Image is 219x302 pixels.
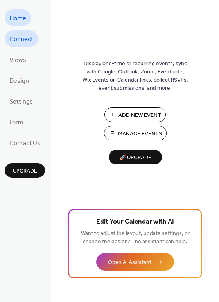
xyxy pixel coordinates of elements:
[81,228,190,247] span: Want to adjust the layout, update settings, or change the design? The assistant can help.
[5,93,38,109] a: Settings
[9,137,40,149] span: Contact Us
[118,130,162,138] span: Manage Events
[96,253,174,271] button: Open AI Assistant
[108,258,151,267] span: Open AI Assistant
[5,72,34,89] a: Design
[109,150,162,164] button: 🚀 Upgrade
[113,153,157,163] span: 🚀 Upgrade
[104,107,166,122] button: Add New Event
[9,96,33,108] span: Settings
[5,113,28,130] a: Form
[9,116,23,129] span: Form
[9,33,33,45] span: Connect
[118,111,161,120] span: Add New Event
[13,167,37,175] span: Upgrade
[5,9,31,26] a: Home
[5,30,38,47] a: Connect
[83,60,188,93] span: Display one-time or recurring events, sync with Google, Outlook, Zoom, Eventbrite, Wix Events or ...
[9,13,26,25] span: Home
[9,54,26,66] span: Views
[5,51,31,68] a: Views
[96,216,174,227] span: Edit Your Calendar with AI
[5,163,45,178] button: Upgrade
[104,126,167,140] button: Manage Events
[5,134,45,151] a: Contact Us
[9,75,29,87] span: Design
